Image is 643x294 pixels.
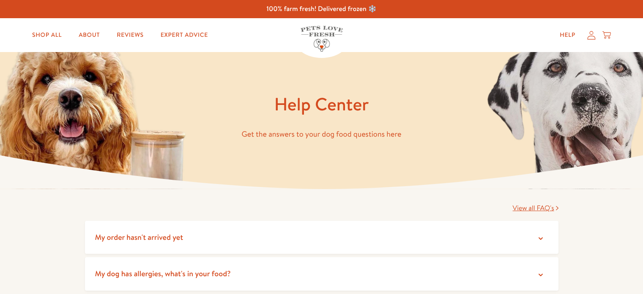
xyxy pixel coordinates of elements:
[72,27,107,44] a: About
[513,203,558,213] a: View all FAQ's
[85,257,558,291] summary: My dog has allergies, what's in your food?
[95,232,183,242] span: My order hasn't arrived yet
[513,203,554,213] span: View all FAQ's
[85,93,558,116] h1: Help Center
[301,26,343,52] img: Pets Love Fresh
[110,27,150,44] a: Reviews
[85,221,558,254] summary: My order hasn't arrived yet
[85,128,558,141] p: Get the answers to your dog food questions here
[553,27,582,44] a: Help
[95,268,231,279] span: My dog has allergies, what's in your food?
[25,27,68,44] a: Shop All
[154,27,215,44] a: Expert Advice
